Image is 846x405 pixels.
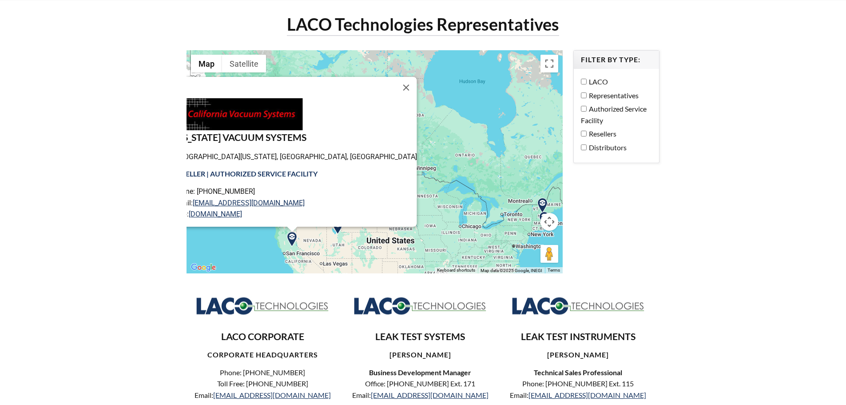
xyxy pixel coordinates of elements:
p: Phone: [PHONE_NUMBER] Email: Web: [173,186,417,220]
img: Google [189,262,218,273]
button: Drag Pegman onto the map to open Street View [540,245,558,263]
input: Distributors [581,144,587,150]
a: [EMAIL_ADDRESS][DOMAIN_NAME] [213,391,331,399]
span: Map data ©2025 Google, INEGI [481,268,542,273]
h3: LACO CORPORATE [194,331,332,343]
a: [DOMAIN_NAME] [188,210,242,218]
strong: [PERSON_NAME] [389,350,451,359]
a: Open this area in Google Maps (opens a new window) [189,262,218,273]
p: Phone: [PHONE_NUMBER] Ext. 115 Email: [509,378,647,401]
strong: Business Development Manager [369,368,471,377]
a: [EMAIL_ADDRESS][DOMAIN_NAME] [371,391,489,399]
h3: LEAK TEST INSTRUMENTS [509,331,647,343]
strong: [PERSON_NAME] [547,350,609,359]
label: Distributors [581,142,647,153]
input: Resellers [581,131,587,136]
button: Keyboard shortcuts [437,267,475,273]
strong: RESELLER | AUTHORIZED SERVICE FACILITY [173,169,317,178]
h3: LEAK TEST SYSTEMS [351,331,489,343]
h4: Filter by Type: [581,55,652,64]
label: Representatives [581,90,647,101]
input: Authorized Service Facility [581,106,587,112]
input: Representatives [581,92,587,98]
img: Logo_LACO-TECH_hi-res.jpg [196,296,329,315]
input: LACO [581,79,587,84]
strong: Technical Sales Professional [534,368,622,377]
a: [EMAIL_ADDRESS][DOMAIN_NAME] [528,391,646,399]
h1: LACO Technologies Representatives [287,13,559,36]
label: Resellers [581,128,647,140]
button: Toggle fullscreen view [540,55,558,72]
img: Logo_LACO-TECH_hi-res.jpg [353,296,487,315]
button: Close [395,77,417,98]
p: Phone: [PHONE_NUMBER] Toll Free: [PHONE_NUMBER] Email: [194,367,332,401]
label: LACO [581,76,647,88]
a: [EMAIL_ADDRESS][DOMAIN_NAME] [192,199,304,207]
a: Terms [548,268,560,273]
button: Show street map [191,55,222,72]
button: Show satellite imagery [222,55,266,72]
strong: CORPORATE HEADQUARTERS [207,350,318,359]
label: Authorized Service Facility [581,103,647,126]
p: [GEOGRAPHIC_DATA][US_STATE], [GEOGRAPHIC_DATA], [GEOGRAPHIC_DATA] [173,151,417,163]
img: CalVacuum_292x72.jpg [173,98,302,130]
p: Office: [PHONE_NUMBER] Ext. 171 Email: [351,378,489,401]
img: Logo_LACO-TECH_hi-res.jpg [512,296,645,315]
button: Map camera controls [540,213,558,231]
h3: [US_STATE] VACUUM SYSTEMS [173,132,417,144]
